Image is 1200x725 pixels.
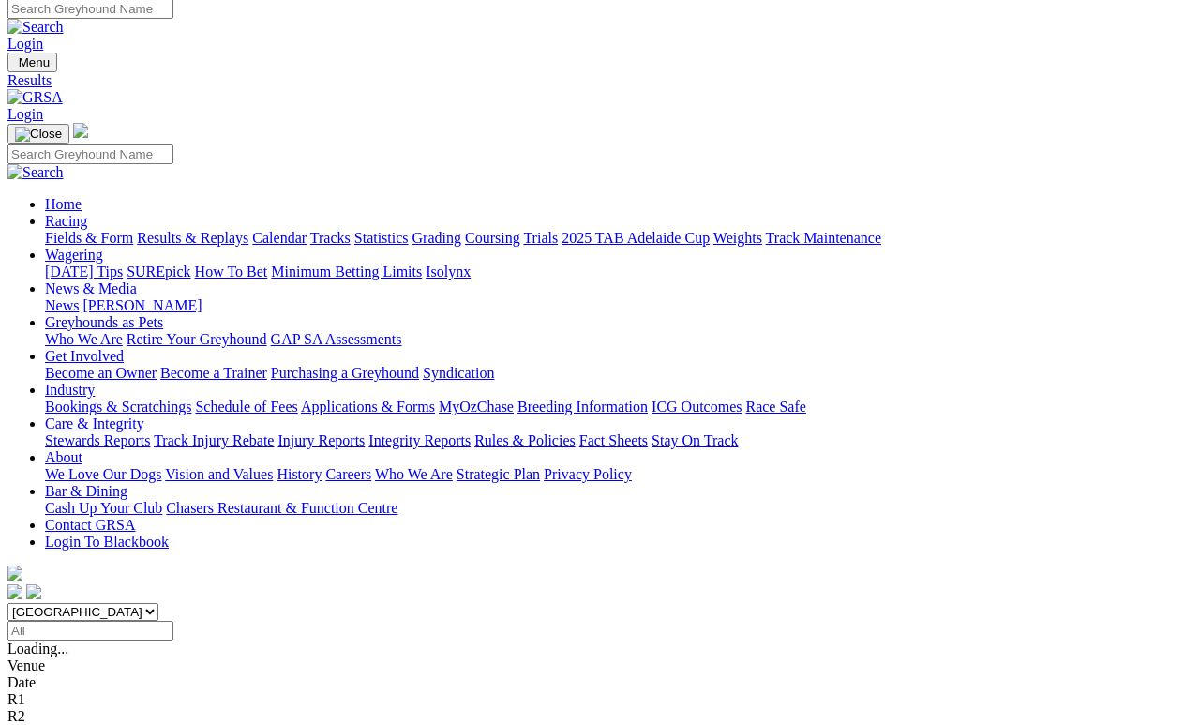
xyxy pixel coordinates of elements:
div: Date [7,674,1192,691]
img: Close [15,127,62,142]
input: Select date [7,621,173,641]
button: Toggle navigation [7,124,69,144]
a: [PERSON_NAME] [82,297,202,313]
a: Tracks [310,230,351,246]
a: News & Media [45,280,137,296]
a: Retire Your Greyhound [127,331,267,347]
a: GAP SA Assessments [271,331,402,347]
a: Weights [713,230,762,246]
a: Fields & Form [45,230,133,246]
a: Minimum Betting Limits [271,264,422,279]
a: Stewards Reports [45,432,150,448]
a: Fact Sheets [579,432,648,448]
a: Vision and Values [165,466,273,482]
input: Search [7,144,173,164]
a: Care & Integrity [45,415,144,431]
a: Statistics [354,230,409,246]
a: Injury Reports [277,432,365,448]
a: Strategic Plan [457,466,540,482]
a: News [45,297,79,313]
div: Get Involved [45,365,1192,382]
a: Who We Are [375,466,453,482]
a: Become an Owner [45,365,157,381]
img: twitter.svg [26,584,41,599]
a: Coursing [465,230,520,246]
div: About [45,466,1192,483]
a: Careers [325,466,371,482]
a: Trials [523,230,558,246]
a: Cash Up Your Club [45,500,162,516]
a: Results & Replays [137,230,248,246]
div: Racing [45,230,1192,247]
a: About [45,449,82,465]
img: Search [7,164,64,181]
a: [DATE] Tips [45,264,123,279]
a: Greyhounds as Pets [45,314,163,330]
a: Rules & Policies [474,432,576,448]
a: Syndication [423,365,494,381]
a: Integrity Reports [368,432,471,448]
a: Become a Trainer [160,365,267,381]
a: Who We Are [45,331,123,347]
a: Breeding Information [517,399,648,415]
div: News & Media [45,297,1192,314]
a: Chasers Restaurant & Function Centre [166,500,397,516]
a: Isolynx [426,264,471,279]
a: ICG Outcomes [652,399,742,415]
img: logo-grsa-white.png [73,123,88,138]
img: Search [7,19,64,36]
button: Toggle navigation [7,53,57,72]
a: SUREpick [127,264,190,279]
a: How To Bet [195,264,268,279]
div: Care & Integrity [45,432,1192,449]
img: facebook.svg [7,584,22,599]
a: Calendar [252,230,307,246]
a: Login [7,106,43,122]
a: Stay On Track [652,432,738,448]
img: logo-grsa-white.png [7,566,22,581]
a: Race Safe [745,399,805,415]
a: Bookings & Scratchings [45,399,191,415]
div: Industry [45,399,1192,415]
div: R2 [7,708,1192,725]
a: Get Involved [45,348,124,364]
a: Contact GRSA [45,517,135,533]
a: Track Injury Rebate [154,432,274,448]
a: Grading [412,230,461,246]
img: GRSA [7,89,63,106]
div: R1 [7,691,1192,708]
a: Purchasing a Greyhound [271,365,419,381]
a: Racing [45,213,87,229]
a: Industry [45,382,95,398]
div: Greyhounds as Pets [45,331,1192,348]
a: 2025 TAB Adelaide Cup [562,230,710,246]
span: Loading... [7,641,68,657]
a: Privacy Policy [544,466,632,482]
a: We Love Our Dogs [45,466,161,482]
a: Login To Blackbook [45,534,169,550]
a: Results [7,72,1192,89]
a: Bar & Dining [45,483,127,499]
div: Wagering [45,264,1192,280]
div: Bar & Dining [45,500,1192,517]
a: Schedule of Fees [195,399,297,415]
a: Login [7,36,43,52]
span: Menu [19,55,50,69]
a: MyOzChase [439,399,514,415]
a: Applications & Forms [301,399,435,415]
a: Track Maintenance [766,230,881,246]
div: Venue [7,657,1192,674]
a: Home [45,196,82,212]
a: Wagering [45,247,103,263]
a: History [277,466,322,482]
